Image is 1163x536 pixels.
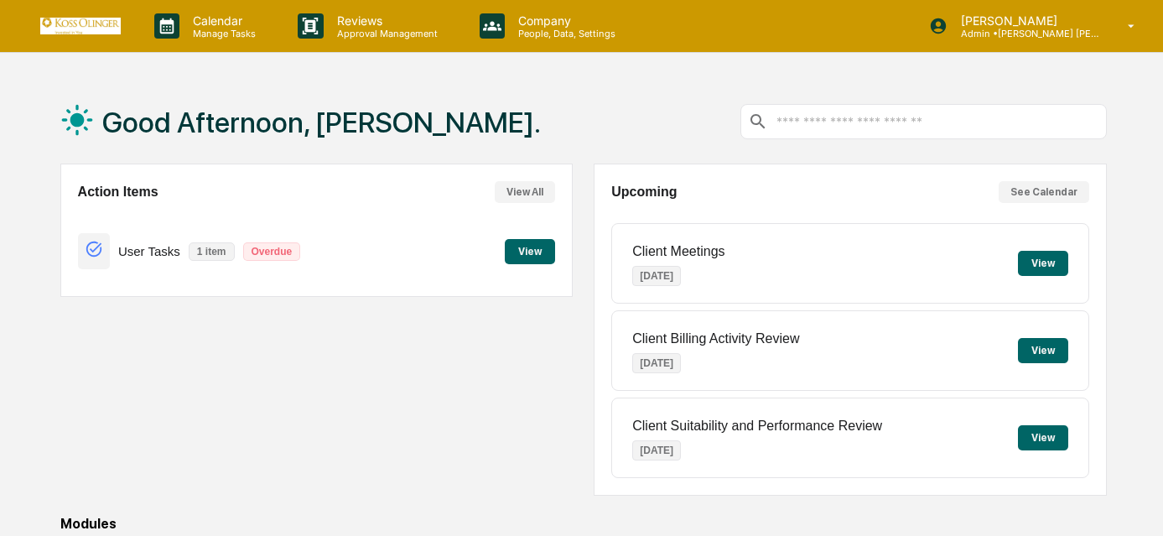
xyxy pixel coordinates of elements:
[1018,425,1068,450] button: View
[632,266,681,286] p: [DATE]
[324,28,446,39] p: Approval Management
[632,244,724,259] p: Client Meetings
[60,516,1107,532] div: Modules
[324,13,446,28] p: Reviews
[632,440,681,461] p: [DATE]
[505,239,555,264] button: View
[118,244,180,258] p: User Tasks
[948,13,1103,28] p: [PERSON_NAME]
[179,28,264,39] p: Manage Tasks
[40,18,121,34] img: logo
[78,185,158,200] h2: Action Items
[495,181,555,203] button: View All
[102,106,541,139] h1: Good Afternoon, [PERSON_NAME].
[505,242,555,258] a: View
[948,28,1103,39] p: Admin • [PERSON_NAME] [PERSON_NAME] Consulting, LLC
[611,185,677,200] h2: Upcoming
[505,28,624,39] p: People, Data, Settings
[243,242,301,261] p: Overdue
[505,13,624,28] p: Company
[632,419,882,434] p: Client Suitability and Performance Review
[179,13,264,28] p: Calendar
[1018,251,1068,276] button: View
[999,181,1089,203] button: See Calendar
[632,353,681,373] p: [DATE]
[632,331,799,346] p: Client Billing Activity Review
[1018,338,1068,363] button: View
[189,242,235,261] p: 1 item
